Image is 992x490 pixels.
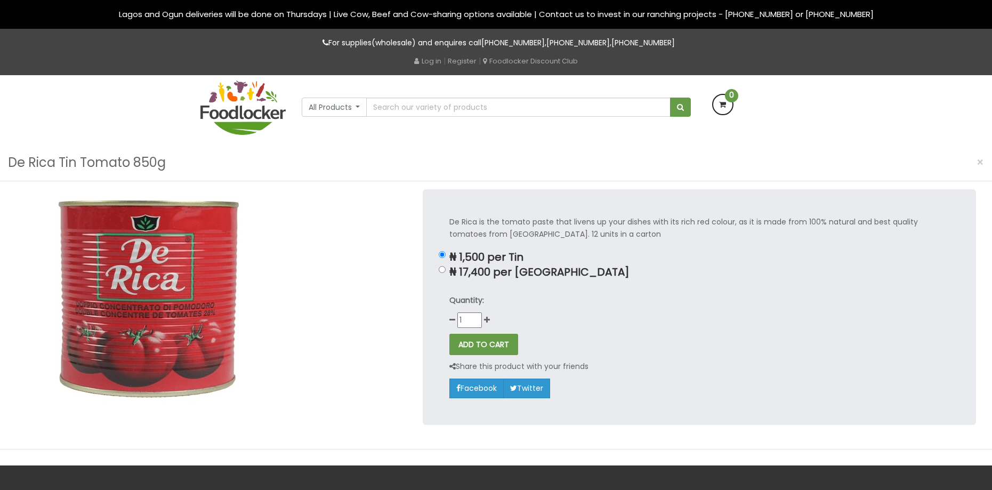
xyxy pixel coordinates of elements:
a: Foodlocker Discount Club [483,56,578,66]
p: ₦ 1,500 per Tin [449,251,949,263]
a: [PHONE_NUMBER] [546,37,610,48]
span: | [443,55,446,66]
p: For supplies(wholesale) and enquires call , , [200,37,792,49]
a: Register [448,56,477,66]
a: Facebook [449,379,504,398]
input: ₦ 1,500 per Tin [439,251,446,258]
img: De Rica Tin Tomato 850g [16,189,272,408]
button: All Products [302,98,367,117]
p: Share this product with your friends [449,360,588,373]
span: × [977,155,984,170]
span: | [479,55,481,66]
a: Log in [414,56,441,66]
input: Search our variety of products [366,98,670,117]
h3: De Rica Tin Tomato 850g [8,152,166,173]
strong: Quantity: [449,295,484,306]
img: FoodLocker [200,81,286,135]
span: 0 [725,89,738,102]
button: ADD TO CART [449,334,518,355]
span: Lagos and Ogun deliveries will be done on Thursdays | Live Cow, Beef and Cow-sharing options avai... [119,9,874,20]
a: Twitter [503,379,550,398]
p: ₦ 17,400 per [GEOGRAPHIC_DATA] [449,266,949,278]
p: De Rica is the tomato paste that livens up your dishes with its rich red colour, as it is made fr... [449,216,949,240]
a: [PHONE_NUMBER] [611,37,675,48]
input: ₦ 17,400 per [GEOGRAPHIC_DATA] [439,266,446,273]
a: [PHONE_NUMBER] [481,37,545,48]
button: Close [971,151,989,173]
